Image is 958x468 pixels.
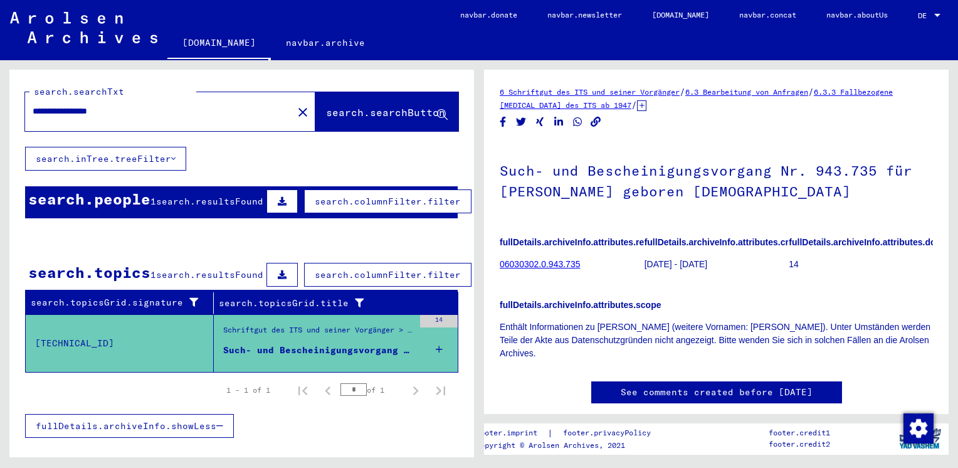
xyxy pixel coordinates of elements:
[271,28,380,58] a: navbar.archive
[476,440,666,451] p: Copyright © Arolsen Archives, 2021
[219,293,446,313] div: search.topicsGrid.title
[223,324,414,342] div: Schriftgut des ITS und seiner Vorgänger > Bearbeitung von Anfragen > Fallbezogene [MEDICAL_DATA] ...
[476,427,666,440] div: |
[315,92,458,131] button: search.searchButton
[25,414,234,438] button: fullDetails.archiveInfo.showLess
[534,114,547,130] button: Share on Xing
[897,423,944,454] img: yv_logo.png
[903,413,934,444] img: Zustimmung ändern
[769,439,830,450] p: footer.credit2
[497,114,510,130] button: Share on Facebook
[645,237,821,247] b: fullDetails.archiveInfo.attributes.crateDate
[515,114,528,130] button: Share on Twitter
[571,114,584,130] button: Share on WhatsApp
[500,237,697,247] b: fullDetails.archiveInfo.attributes.referenceCode
[315,378,340,403] button: Previous page
[500,87,680,97] a: 6 Schriftgut des ITS und seiner Vorgänger
[226,385,270,396] div: 1 – 1 of 1
[150,196,156,207] span: 1
[553,427,666,440] a: footer.privacyPolicy
[315,196,461,207] span: search.columnFilter.filter
[156,196,263,207] span: search.resultsFound
[631,99,637,110] span: /
[476,427,547,440] a: footer.imprint
[34,86,124,97] mat-label: search.searchTxt
[621,386,813,399] a: See comments created before [DATE]
[326,106,445,119] span: search.searchButton
[36,420,216,432] span: fullDetails.archiveInfo.showLess
[31,293,216,313] div: search.topicsGrid.signature
[645,258,789,271] p: [DATE] - [DATE]
[28,188,150,210] div: search.people
[918,11,932,20] span: DE
[295,105,310,120] mat-icon: close
[26,314,214,372] td: [TECHNICAL_ID]
[685,87,808,97] a: 6.3 Bearbeitung von Anfragen
[25,147,186,171] button: search.inTree.treeFilter
[223,344,414,357] div: Such- und Bescheinigungsvorgang Nr. 943.735 für [PERSON_NAME] geboren [DEMOGRAPHIC_DATA]
[219,297,433,310] div: search.topicsGrid.title
[552,114,566,130] button: Share on LinkedIn
[789,258,933,271] p: 14
[500,142,933,218] h1: Such- und Bescheinigungsvorgang Nr. 943.735 für [PERSON_NAME] geboren [DEMOGRAPHIC_DATA]
[315,269,461,280] span: search.columnFilter.filter
[304,263,471,287] button: search.columnFilter.filter
[500,259,580,269] a: 06030302.0.943.735
[769,427,830,439] p: footer.credit1
[680,86,685,97] span: /
[304,189,471,213] button: search.columnFilter.filter
[340,384,403,396] div: of 1
[10,12,157,43] img: Arolsen_neg.svg
[290,99,315,124] button: Clear
[808,86,814,97] span: /
[403,378,428,403] button: Next page
[500,321,933,360] p: Enthält Informationen zu [PERSON_NAME] (weitere Vornamen: [PERSON_NAME]). Unter Umständen werden ...
[31,296,204,309] div: search.topicsGrid.signature
[589,114,603,130] button: Copy link
[428,378,453,403] button: Last page
[290,378,315,403] button: First page
[500,300,661,310] b: fullDetails.archiveInfo.attributes.scope
[167,28,271,60] a: [DOMAIN_NAME]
